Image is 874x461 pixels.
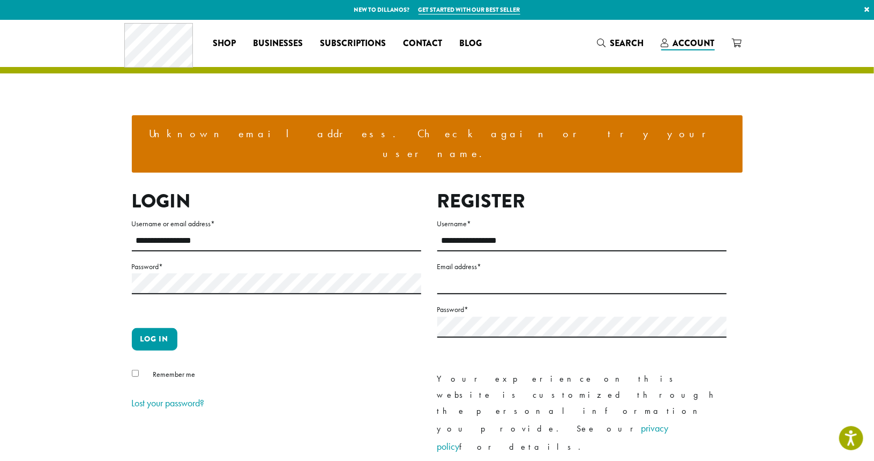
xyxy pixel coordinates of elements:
[132,328,177,351] button: Log in
[437,422,669,452] a: privacy policy
[437,190,727,213] h2: Register
[153,369,196,379] span: Remember me
[437,371,727,456] p: Your experience on this website is customized through the personal information you provide. See o...
[213,37,236,50] span: Shop
[140,124,734,164] li: Unknown email address. Check again or try your username.
[437,217,727,230] label: Username
[437,260,727,273] label: Email address
[589,34,653,52] a: Search
[320,37,386,50] span: Subscriptions
[132,260,421,273] label: Password
[419,5,520,14] a: Get started with our best seller
[673,37,715,49] span: Account
[132,190,421,213] h2: Login
[204,35,244,52] a: Shop
[403,37,442,50] span: Contact
[610,37,644,49] span: Search
[253,37,303,50] span: Businesses
[437,303,727,316] label: Password
[132,397,205,409] a: Lost your password?
[459,37,482,50] span: Blog
[132,217,421,230] label: Username or email address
